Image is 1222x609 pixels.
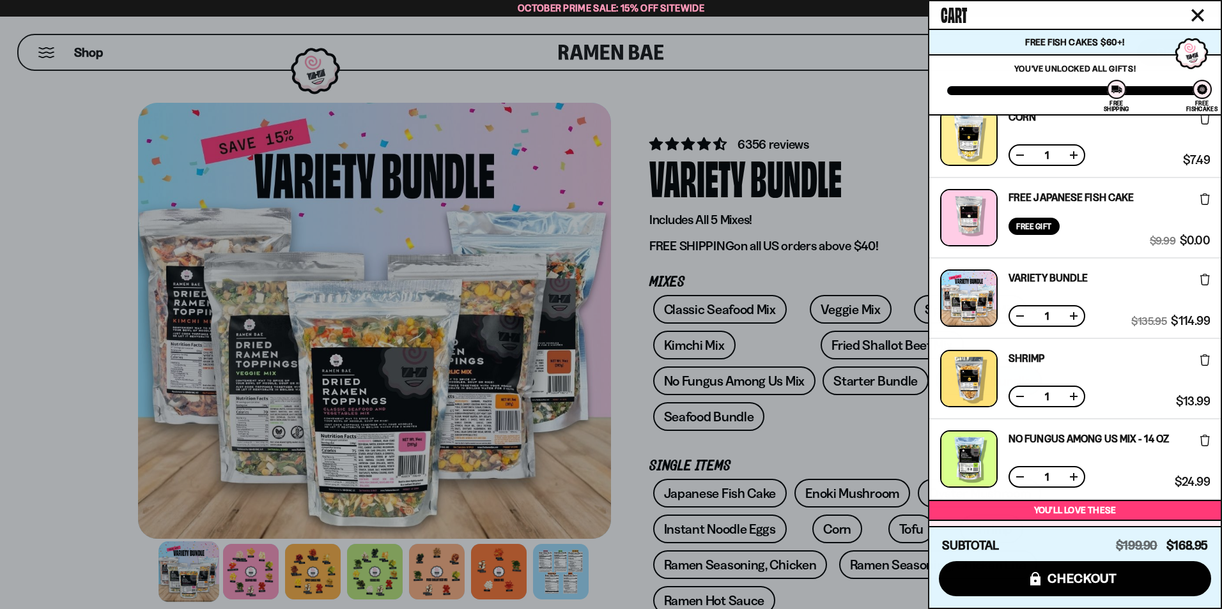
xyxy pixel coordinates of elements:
span: $24.99 [1175,476,1210,488]
p: You’ll love these [932,504,1218,516]
div: Free Fishcakes [1186,100,1218,112]
span: $9.99 [1150,235,1175,246]
span: Cart [941,1,967,26]
span: $135.95 [1131,315,1166,327]
span: checkout [1048,571,1117,585]
span: $13.99 [1176,396,1210,407]
a: Free Japanese Fish Cake [1009,192,1134,202]
span: October Prime Sale: 15% off Sitewide [518,2,704,14]
span: $199.90 [1116,538,1157,553]
a: No Fungus Among Us Mix - 14 OZ [1009,433,1169,444]
span: $0.00 [1180,235,1210,246]
span: $7.49 [1183,154,1210,166]
span: $114.99 [1171,315,1210,327]
span: 1 [1037,150,1057,160]
span: 1 [1037,391,1057,402]
div: Free Shipping [1104,100,1129,112]
p: You've unlocked all gifts! [947,63,1203,73]
span: $168.95 [1166,538,1208,553]
span: Free Fish Cakes $60+! [1025,36,1124,48]
a: Variety Bundle [1009,273,1088,283]
button: Close cart [1188,6,1207,25]
div: Free Gift [1009,218,1060,235]
a: Shrimp [1009,353,1045,363]
h4: Subtotal [942,539,999,552]
a: Corn [1009,112,1036,122]
button: checkout [939,561,1211,596]
span: 1 [1037,311,1057,321]
span: 1 [1037,472,1057,482]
